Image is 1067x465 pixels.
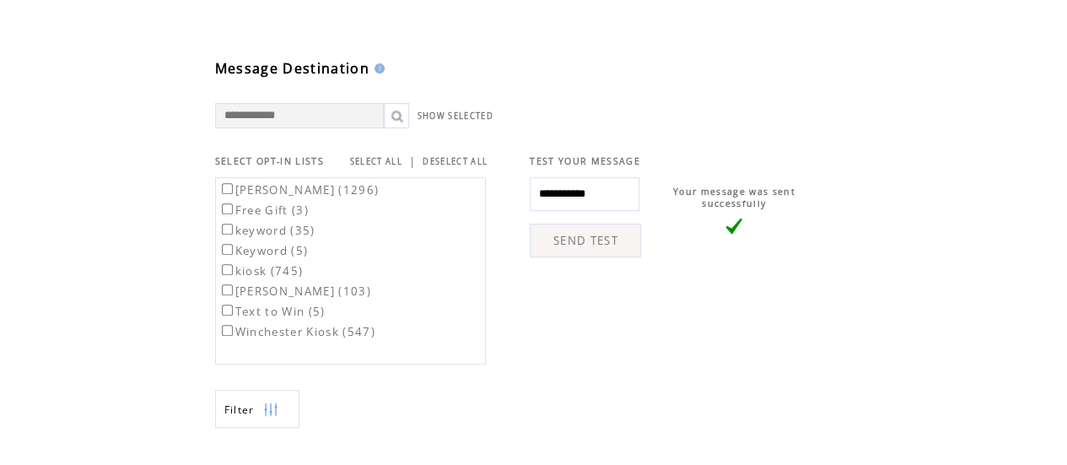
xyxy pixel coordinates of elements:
[222,325,233,336] input: Winchester Kiosk (547)
[215,155,324,167] span: SELECT OPT-IN LISTS
[224,403,255,417] span: Show filters
[218,304,326,319] label: Text to Win (5)
[215,390,299,428] a: Filter
[530,224,641,257] a: SEND TEST
[350,156,402,167] a: SELECT ALL
[222,224,233,235] input: keyword (35)
[409,154,416,169] span: |
[215,59,369,78] span: Message Destination
[222,183,233,194] input: [PERSON_NAME] (1296)
[423,156,488,167] a: DESELECT ALL
[218,182,380,197] label: [PERSON_NAME] (1296)
[369,63,385,73] img: help.gif
[218,263,304,278] label: kiosk (745)
[530,155,640,167] span: TEST YOUR MESSAGE
[222,305,233,316] input: Text to Win (5)
[673,186,795,209] span: Your message was sent successfully
[418,111,493,122] a: SHOW SELECTED
[218,243,309,258] label: Keyword (5)
[218,324,375,339] label: Winchester Kiosk (547)
[263,391,278,429] img: filters.png
[218,203,309,218] label: Free Gift (3)
[222,284,233,295] input: [PERSON_NAME] (103)
[218,223,315,238] label: keyword (35)
[725,218,742,235] img: vLarge.png
[222,203,233,214] input: Free Gift (3)
[218,284,371,299] label: [PERSON_NAME] (103)
[222,264,233,275] input: kiosk (745)
[222,244,233,255] input: Keyword (5)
